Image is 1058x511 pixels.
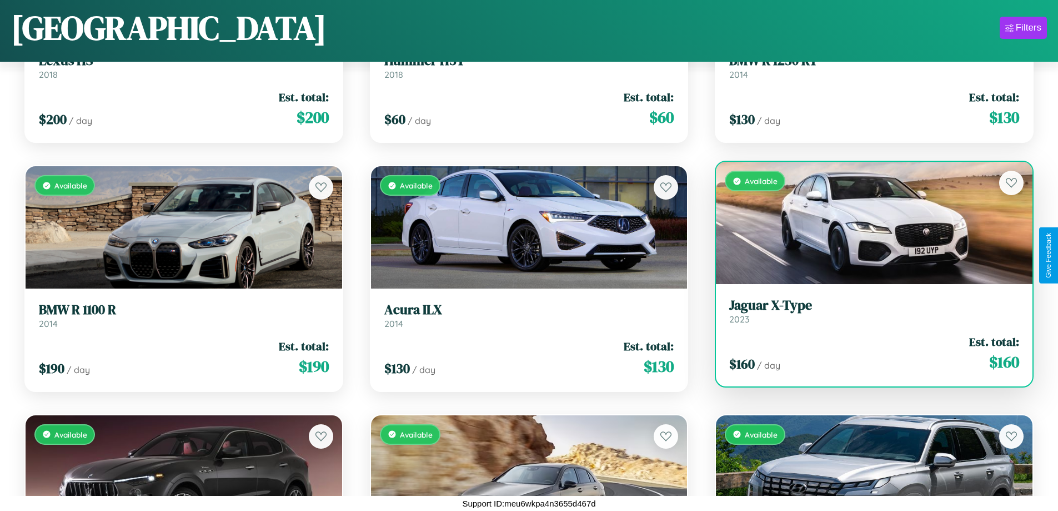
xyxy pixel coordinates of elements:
[989,106,1019,128] span: $ 130
[412,364,435,375] span: / day
[408,115,431,126] span: / day
[624,89,674,105] span: Est. total:
[54,430,87,439] span: Available
[624,338,674,354] span: Est. total:
[969,89,1019,105] span: Est. total:
[384,302,674,318] h3: Acura ILX
[67,364,90,375] span: / day
[989,351,1019,373] span: $ 160
[729,297,1019,325] a: Jaguar X-Type2023
[39,53,329,80] a: Lexus HS2018
[299,355,329,378] span: $ 190
[11,5,327,51] h1: [GEOGRAPHIC_DATA]
[54,181,87,190] span: Available
[729,297,1019,314] h3: Jaguar X-Type
[39,359,64,378] span: $ 190
[729,355,755,373] span: $ 160
[969,334,1019,350] span: Est. total:
[757,360,780,371] span: / day
[729,53,1019,80] a: BMW R 1250 RT2014
[400,430,433,439] span: Available
[729,314,749,325] span: 2023
[384,318,403,329] span: 2014
[39,110,67,128] span: $ 200
[69,115,92,126] span: / day
[729,110,755,128] span: $ 130
[279,338,329,354] span: Est. total:
[384,359,410,378] span: $ 130
[39,302,329,329] a: BMW R 1100 R2014
[729,69,748,80] span: 2014
[384,53,674,80] a: Hummer H3T2018
[39,318,58,329] span: 2014
[384,69,403,80] span: 2018
[384,302,674,329] a: Acura ILX2014
[39,302,329,318] h3: BMW R 1100 R
[1016,22,1041,33] div: Filters
[745,176,778,186] span: Available
[757,115,780,126] span: / day
[462,496,595,511] p: Support ID: meu6wkpa4n3655d467d
[384,110,405,128] span: $ 60
[279,89,329,105] span: Est. total:
[649,106,674,128] span: $ 60
[1045,233,1052,278] div: Give Feedback
[1000,17,1047,39] button: Filters
[39,69,58,80] span: 2018
[400,181,433,190] span: Available
[644,355,674,378] span: $ 130
[745,430,778,439] span: Available
[297,106,329,128] span: $ 200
